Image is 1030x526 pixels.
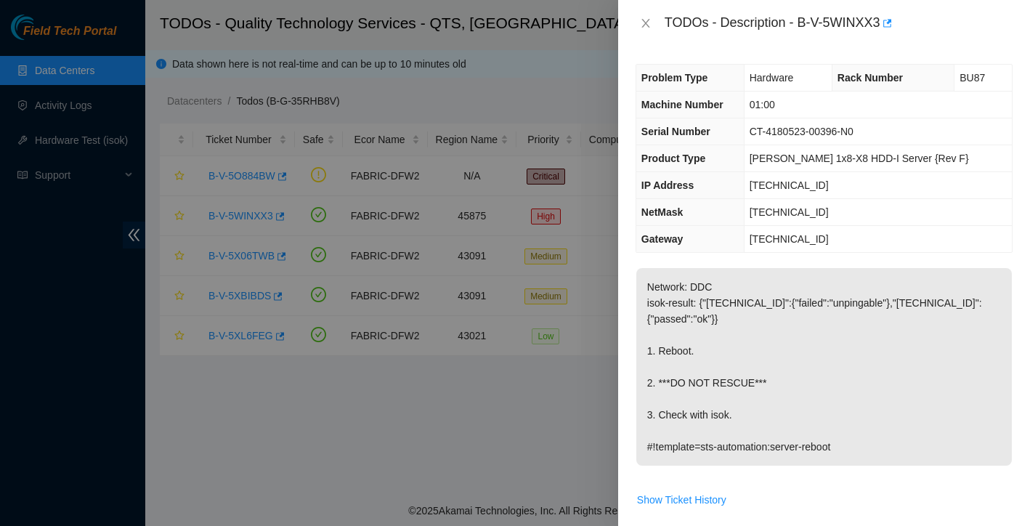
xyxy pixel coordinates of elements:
span: [TECHNICAL_ID] [750,179,829,191]
span: Gateway [641,233,684,245]
span: Problem Type [641,72,708,84]
span: Hardware [750,72,794,84]
span: [TECHNICAL_ID] [750,233,829,245]
span: Product Type [641,153,705,164]
span: close [640,17,652,29]
p: Network: DDC isok-result: {"[TECHNICAL_ID]":{"failed":"unpingable"},"[TECHNICAL_ID]":{"passed":"o... [636,268,1012,466]
span: IP Address [641,179,694,191]
span: [TECHNICAL_ID] [750,206,829,218]
span: BU87 [960,72,985,84]
span: NetMask [641,206,684,218]
div: TODOs - Description - B-V-5WINXX3 [665,12,1013,35]
span: Rack Number [838,72,903,84]
button: Close [636,17,656,31]
span: CT-4180523-00396-N0 [750,126,853,137]
span: Show Ticket History [637,492,726,508]
span: 01:00 [750,99,775,110]
button: Show Ticket History [636,488,727,511]
span: Machine Number [641,99,723,110]
span: [PERSON_NAME] 1x8-X8 HDD-I Server {Rev F} [750,153,969,164]
span: Serial Number [641,126,710,137]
